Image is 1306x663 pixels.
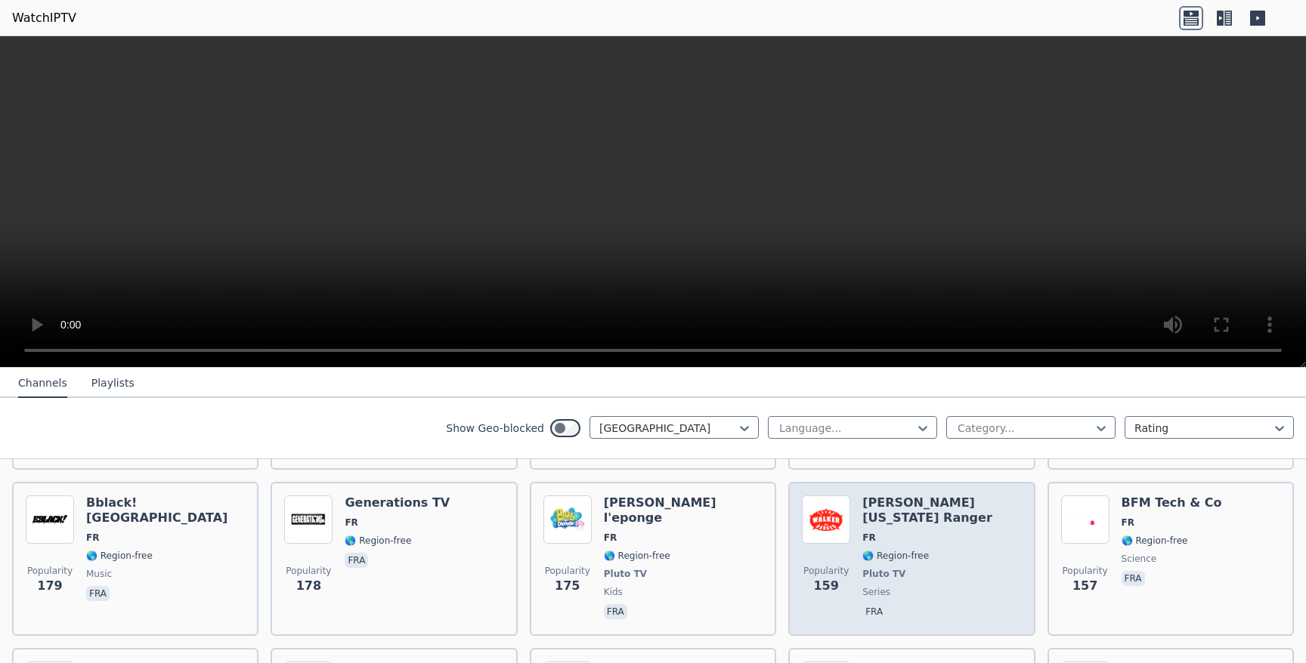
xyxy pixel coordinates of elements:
[27,565,73,577] span: Popularity
[345,495,450,510] h6: Generations TV
[91,369,135,398] button: Playlists
[862,550,929,562] span: 🌎 Region-free
[86,550,153,562] span: 🌎 Region-free
[604,568,647,580] span: Pluto TV
[604,604,627,619] p: fra
[555,577,580,595] span: 175
[1122,495,1222,510] h6: BFM Tech & Co
[813,577,838,595] span: 159
[37,577,62,595] span: 179
[12,9,76,27] a: WatchIPTV
[86,568,112,580] span: music
[1122,517,1134,529] span: FR
[345,535,411,547] span: 🌎 Region-free
[345,517,357,529] span: FR
[862,532,875,544] span: FR
[604,550,670,562] span: 🌎 Region-free
[446,421,544,436] label: Show Geo-blocked
[286,565,331,577] span: Popularity
[1122,571,1145,586] p: fra
[1122,535,1188,547] span: 🌎 Region-free
[1063,565,1108,577] span: Popularity
[284,495,333,544] img: Generations TV
[862,568,905,580] span: Pluto TV
[802,495,850,544] img: Walker Texas Ranger
[604,532,617,544] span: FR
[604,586,623,598] span: kids
[1061,495,1109,544] img: BFM Tech & Co
[1072,577,1097,595] span: 157
[862,495,1021,526] h6: [PERSON_NAME] [US_STATE] Ranger
[862,586,890,598] span: series
[345,553,368,568] p: fra
[26,495,74,544] img: Bblack! Africa
[86,532,99,544] span: FR
[296,577,321,595] span: 178
[545,565,590,577] span: Popularity
[862,604,886,619] p: fra
[18,369,67,398] button: Channels
[543,495,592,544] img: Bob l'eponge
[604,495,763,526] h6: [PERSON_NAME] l'eponge
[803,565,849,577] span: Popularity
[86,495,245,526] h6: Bblack! [GEOGRAPHIC_DATA]
[86,586,110,601] p: fra
[1122,553,1157,565] span: science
